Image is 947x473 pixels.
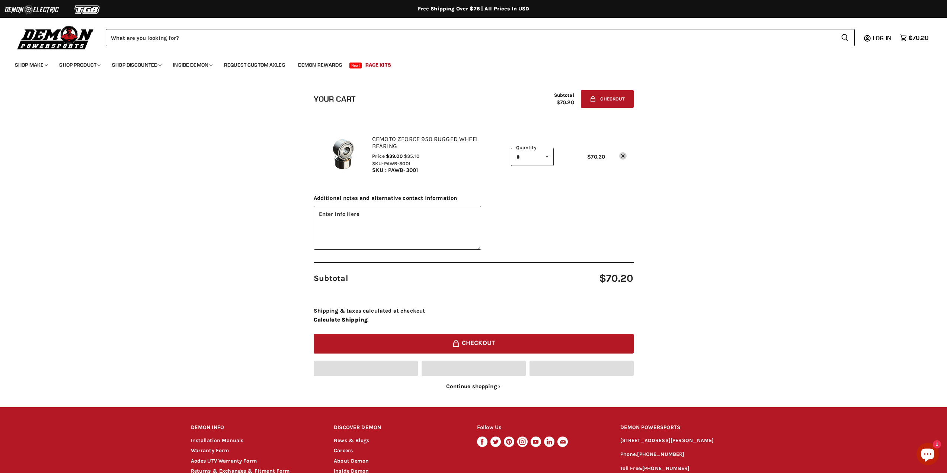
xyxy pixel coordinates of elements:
button: Search [835,29,855,46]
span: $70.20 [909,34,928,41]
img: CFMOTO ZFORCE 950 Rugged Wheel Bearing - SKU-PAWB-3001 [320,132,365,177]
span: Additional notes and alternative contact information [314,195,634,201]
img: Demon Electric Logo 2 [4,3,60,17]
button: Calculate Shipping [314,316,368,324]
a: Warranty Form [191,447,229,454]
h2: DEMON POWERSPORTS [620,419,756,437]
span: New! [349,63,362,68]
p: [STREET_ADDRESS][PERSON_NAME] [620,437,756,445]
span: $39.00 [386,153,403,159]
a: Aodes UTV Warranty Form [191,458,257,464]
a: Shop Discounted [106,57,166,73]
a: Inside Demon [167,57,217,73]
span: $70.20 [554,99,574,106]
form: Product [106,29,855,46]
span: SKU : PAWB-3001 [372,167,418,173]
a: Installation Manuals [191,437,244,444]
span: $70.20 [474,272,633,284]
p: Phone: [620,450,756,459]
input: Search [106,29,835,46]
button: Checkout [581,90,633,108]
a: News & Blogs [334,437,369,444]
span: Price [372,153,385,159]
a: Shop Make [9,57,52,73]
select: Quantity [511,148,554,166]
a: Log in [869,35,896,41]
a: Race Kits [360,57,397,73]
ul: Main menu [9,54,927,73]
h2: DEMON INFO [191,419,320,437]
img: TGB Logo 2 [60,3,115,17]
a: remove CFMOTO ZFORCE 950 Rugged Wheel Bearing [619,152,627,160]
a: Continue shopping [314,383,634,390]
button: Checkout [314,334,634,354]
img: Demon Powersports [15,24,96,51]
span: Subtotal [314,272,474,284]
div: Shipping & taxes calculated at checkout [314,307,634,324]
h1: Your cart [314,95,356,103]
a: [PHONE_NUMBER] [642,465,690,472]
a: Shop Product [54,57,105,73]
a: CFMOTO ZFORCE 950 Rugged Wheel Bearing [372,135,479,150]
div: SKU-PAWB-3001 [372,160,504,167]
a: Careers [334,447,353,454]
h2: DISCOVER DEMON [334,419,463,437]
inbox-online-store-chat: Shopify online store chat [914,443,941,467]
a: $70.20 [896,32,932,43]
a: [PHONE_NUMBER] [637,451,684,457]
a: Demon Rewards [292,57,348,73]
a: About Demon [334,458,369,464]
span: Log in [873,34,892,42]
form: cart checkout [314,90,634,390]
a: Request Custom Axles [218,57,291,73]
span: $70.20 [587,153,605,160]
p: Toll Free: [620,464,756,473]
div: Free Shipping Over $75 | All Prices In USD [176,6,771,12]
span: $35.10 [404,153,419,159]
div: Subtotal [554,92,574,106]
h2: Follow Us [477,419,606,437]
